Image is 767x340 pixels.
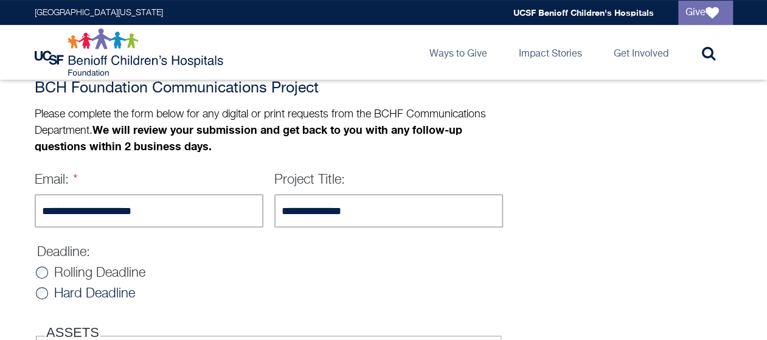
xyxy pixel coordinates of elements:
label: ASSETS [46,326,99,339]
a: Give [678,1,733,25]
label: Rolling Deadline [54,266,145,280]
a: [GEOGRAPHIC_DATA][US_STATE] [35,9,163,17]
label: Hard Deadline [54,287,135,300]
label: Email: [35,173,78,187]
img: Logo for UCSF Benioff Children's Hospitals Foundation [35,28,226,77]
label: Deadline: [37,246,90,259]
label: Project Title: [274,173,345,187]
strong: We will review your submission and get back to you with any follow-up questions within 2 business... [35,123,462,153]
h2: BCH Foundation Communications Project [35,77,503,101]
a: Ways to Give [420,25,497,80]
a: Get Involved [604,25,678,80]
p: Please complete the form below for any digital or print requests from the BCHF Communications Dep... [35,107,503,155]
a: UCSF Benioff Children's Hospitals [513,7,654,18]
a: Impact Stories [509,25,592,80]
